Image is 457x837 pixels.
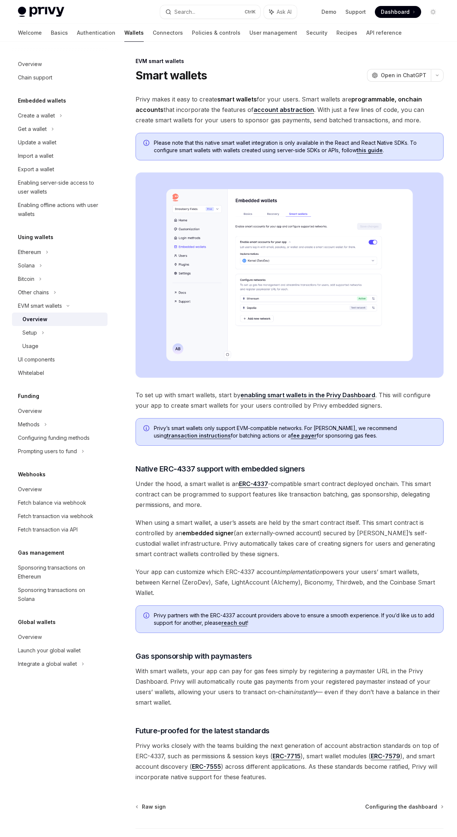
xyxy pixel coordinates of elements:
[18,178,103,196] div: Enabling server-side access to user wallets
[18,96,66,105] h5: Embedded wallets
[12,339,108,353] a: Usage
[280,568,323,576] em: implementation
[367,69,431,82] button: Open in ChatGPT
[254,106,314,114] a: account abstraction
[174,7,195,16] div: Search...
[18,420,40,429] div: Methods
[345,8,366,16] a: Support
[143,425,151,433] svg: Info
[18,201,103,219] div: Enabling offline actions with user wallets
[12,176,108,198] a: Enabling server-side access to user wallets
[51,24,68,42] a: Basics
[381,72,426,79] span: Open in ChatGPT
[12,496,108,510] a: Fetch balance via webhook
[18,248,41,257] div: Ethereum
[192,24,240,42] a: Policies & controls
[249,24,297,42] a: User management
[12,404,108,418] a: Overview
[321,8,336,16] a: Demo
[239,480,268,488] a: ERC-4337
[12,644,108,657] a: Launch your global wallet
[12,71,108,84] a: Chain support
[273,752,301,760] a: ERC-7715
[12,149,108,163] a: Import a wallet
[22,328,37,337] div: Setup
[136,69,207,82] h1: Smart wallets
[143,140,151,147] svg: Info
[18,151,53,160] div: Import a wallet
[18,563,103,581] div: Sponsoring transactions on Ethereum
[136,567,444,598] span: Your app can customize which ERC-4337 account powers your users’ smart wallets, between Kernel (Z...
[153,24,183,42] a: Connectors
[18,586,103,604] div: Sponsoring transactions on Solana
[365,803,437,811] span: Configuring the dashboard
[12,431,108,445] a: Configuring funding methods
[136,725,270,736] span: Future-proofed for the latest standards
[18,7,64,17] img: light logo
[12,630,108,644] a: Overview
[381,8,410,16] span: Dashboard
[245,9,256,15] span: Ctrl K
[136,464,305,474] span: Native ERC-4337 support with embedded signers
[12,483,108,496] a: Overview
[154,424,436,439] span: Privy’s smart wallets only support EVM-compatible networks. For [PERSON_NAME], we recommend using...
[264,5,297,19] button: Ask AI
[18,369,44,377] div: Whitelabel
[291,432,317,439] a: fee payer
[12,510,108,523] a: Fetch transaction via webhook
[365,803,443,811] a: Configuring the dashboard
[12,523,108,536] a: Fetch transaction via API
[18,275,34,283] div: Bitcoin
[293,688,317,696] em: instantly
[18,355,55,364] div: UI components
[18,512,93,521] div: Fetch transaction via webhook
[18,301,62,310] div: EVM smart wallets
[18,261,35,270] div: Solana
[18,633,42,642] div: Overview
[136,740,444,782] span: Privy works closely with the teams building the next generation of account abstraction standards ...
[154,612,436,627] span: Privy partners with the ERC-4337 account providers above to ensure a smooth experience. If you’d ...
[18,659,77,668] div: Integrate a global wallet
[136,803,166,811] a: Raw sign
[18,646,81,655] div: Launch your global wallet
[124,24,144,42] a: Wallets
[240,391,375,399] a: enabling smart wallets in the Privy Dashboard
[18,407,42,416] div: Overview
[18,485,42,494] div: Overview
[12,353,108,366] a: UI components
[12,561,108,583] a: Sponsoring transactions on Ethereum
[12,313,108,326] a: Overview
[136,390,444,411] span: To set up with smart wallets, start by . This will configure your app to create smart wallets for...
[371,752,400,760] a: ERC-7579
[182,529,234,537] strong: embedded signer
[18,392,39,401] h5: Funding
[18,525,78,534] div: Fetch transaction via API
[18,233,53,242] h5: Using wallets
[12,136,108,149] a: Update a wallet
[192,763,221,771] a: ERC-7555
[357,147,383,154] a: this guide
[277,8,292,16] span: Ask AI
[18,125,47,134] div: Get a wallet
[136,666,444,708] span: With smart wallets, your app can pay for gas fees simply by registering a paymaster URL in the Pr...
[18,111,55,120] div: Create a wallet
[217,95,257,103] strong: smart wallets
[136,651,252,661] span: Gas sponsorship with paymasters
[18,470,46,479] h5: Webhooks
[366,24,402,42] a: API reference
[136,57,444,65] div: EVM smart wallets
[336,24,357,42] a: Recipes
[12,163,108,176] a: Export a wallet
[221,620,247,626] a: reach out
[18,73,52,82] div: Chain support
[306,24,327,42] a: Security
[12,366,108,380] a: Whitelabel
[154,139,436,154] span: Please note that this native smart wallet integration is only available in the React and React Na...
[18,165,54,174] div: Export a wallet
[12,583,108,606] a: Sponsoring transactions on Solana
[427,6,439,18] button: Toggle dark mode
[18,433,90,442] div: Configuring funding methods
[136,479,444,510] span: Under the hood, a smart wallet is an -compatible smart contract deployed onchain. This smart cont...
[136,517,444,559] span: When using a smart wallet, a user’s assets are held by the smart contract itself. This smart cont...
[18,60,42,69] div: Overview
